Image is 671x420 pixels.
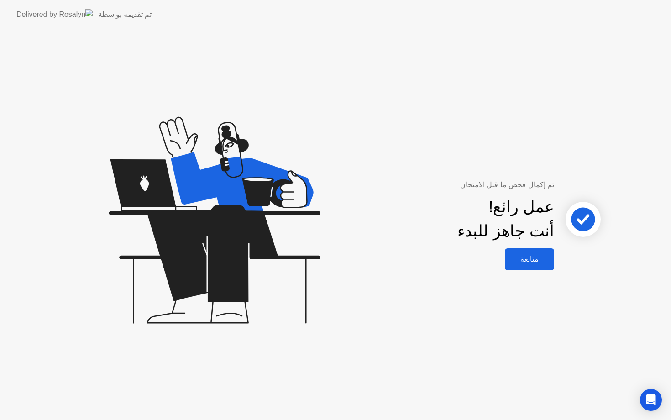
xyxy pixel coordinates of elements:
div: Open Intercom Messenger [640,389,662,411]
div: متابعة [508,255,551,263]
div: تم إكمال فحص ما قبل الامتحان [366,179,554,190]
button: متابعة [505,248,554,270]
div: تم تقديمه بواسطة [98,9,152,20]
div: عمل رائع! أنت جاهز للبدء [457,195,554,243]
img: Delivered by Rosalyn [16,9,93,20]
